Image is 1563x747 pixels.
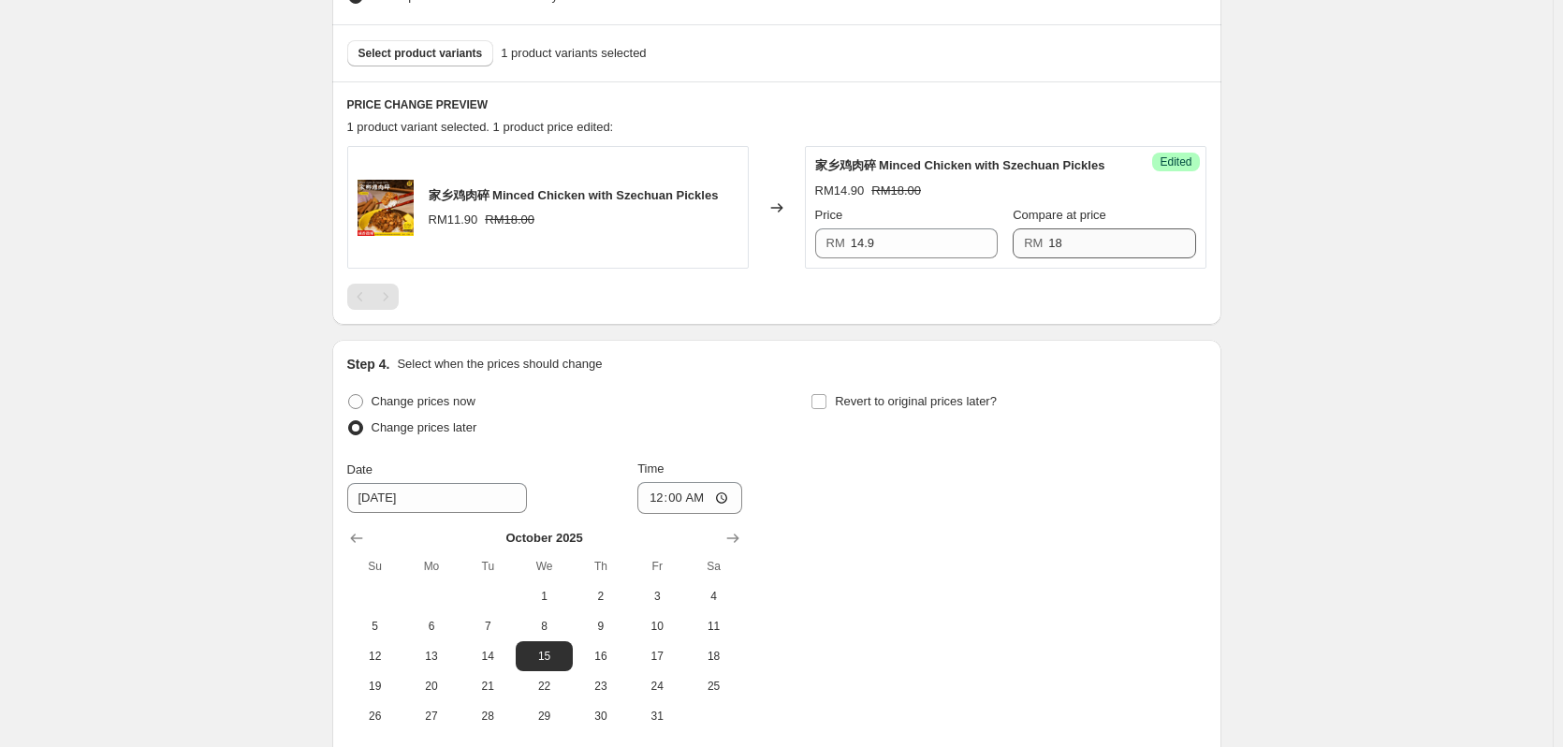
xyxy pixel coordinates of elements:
[467,559,508,574] span: Tu
[429,188,719,202] span: 家乡鸡肉碎 Minced Chicken with Szechuan Pickles
[347,483,527,513] input: 9/26/2025
[516,551,572,581] th: Wednesday
[347,120,614,134] span: 1 product variant selected. 1 product price edited:
[460,611,516,641] button: Tuesday October 7 2025
[343,525,370,551] button: Show previous month, September 2025
[580,649,621,664] span: 16
[573,551,629,581] th: Thursday
[629,581,685,611] button: Friday October 3 2025
[835,394,997,408] span: Revert to original prices later?
[429,211,478,229] div: RM11.90
[636,709,678,724] span: 31
[580,559,621,574] span: Th
[637,461,664,476] span: Time
[523,679,564,694] span: 22
[580,709,621,724] span: 30
[516,701,572,731] button: Wednesday October 29 2025
[516,611,572,641] button: Wednesday October 8 2025
[629,701,685,731] button: Friday October 31 2025
[693,619,734,634] span: 11
[826,236,845,250] span: RM
[1024,236,1043,250] span: RM
[693,679,734,694] span: 25
[573,701,629,731] button: Thursday October 30 2025
[372,420,477,434] span: Change prices later
[460,641,516,671] button: Tuesday October 14 2025
[629,671,685,701] button: Friday October 24 2025
[460,551,516,581] th: Tuesday
[523,619,564,634] span: 8
[693,559,734,574] span: Sa
[573,611,629,641] button: Thursday October 9 2025
[1013,208,1106,222] span: Compare at price
[573,671,629,701] button: Thursday October 23 2025
[347,462,372,476] span: Date
[355,619,396,634] span: 5
[516,581,572,611] button: Wednesday October 1 2025
[516,641,572,671] button: Wednesday October 15 2025
[636,589,678,604] span: 3
[636,619,678,634] span: 10
[815,182,865,200] div: RM14.90
[523,559,564,574] span: We
[358,46,483,61] span: Select product variants
[693,649,734,664] span: 18
[411,619,452,634] span: 6
[629,641,685,671] button: Friday October 17 2025
[637,482,742,514] input: 12:00
[636,679,678,694] span: 24
[460,701,516,731] button: Tuesday October 28 2025
[629,551,685,581] th: Friday
[516,671,572,701] button: Wednesday October 22 2025
[815,208,843,222] span: Price
[720,525,746,551] button: Show next month, November 2025
[467,709,508,724] span: 28
[685,641,741,671] button: Saturday October 18 2025
[580,619,621,634] span: 9
[573,581,629,611] button: Thursday October 2 2025
[358,180,414,236] img: MincedChicken_80x.png
[347,97,1206,112] h6: PRICE CHANGE PREVIEW
[580,679,621,694] span: 23
[467,679,508,694] span: 21
[871,182,921,200] strike: RM18.00
[485,211,534,229] strike: RM18.00
[636,649,678,664] span: 17
[467,619,508,634] span: 7
[685,551,741,581] th: Saturday
[636,559,678,574] span: Fr
[355,559,396,574] span: Su
[580,589,621,604] span: 2
[355,679,396,694] span: 19
[347,701,403,731] button: Sunday October 26 2025
[411,679,452,694] span: 20
[467,649,508,664] span: 14
[460,671,516,701] button: Tuesday October 21 2025
[501,44,646,63] span: 1 product variants selected
[372,394,475,408] span: Change prices now
[347,355,390,373] h2: Step 4.
[629,611,685,641] button: Friday October 10 2025
[403,611,460,641] button: Monday October 6 2025
[347,551,403,581] th: Sunday
[403,671,460,701] button: Monday October 20 2025
[397,355,602,373] p: Select when the prices should change
[685,581,741,611] button: Saturday October 4 2025
[1160,154,1191,169] span: Edited
[347,284,399,310] nav: Pagination
[347,611,403,641] button: Sunday October 5 2025
[693,589,734,604] span: 4
[523,589,564,604] span: 1
[403,551,460,581] th: Monday
[411,709,452,724] span: 27
[523,649,564,664] span: 15
[523,709,564,724] span: 29
[411,559,452,574] span: Mo
[403,701,460,731] button: Monday October 27 2025
[355,649,396,664] span: 12
[403,641,460,671] button: Monday October 13 2025
[685,611,741,641] button: Saturday October 11 2025
[573,641,629,671] button: Thursday October 16 2025
[685,671,741,701] button: Saturday October 25 2025
[347,40,494,66] button: Select product variants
